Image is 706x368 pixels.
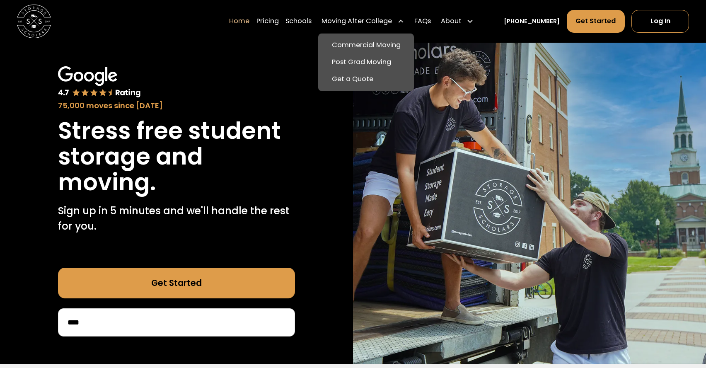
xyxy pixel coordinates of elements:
[322,16,392,27] div: Moving After College
[504,17,560,25] a: [PHONE_NUMBER]
[322,37,411,54] a: Commercial Moving
[285,10,312,33] a: Schools
[567,10,625,33] a: Get Started
[414,10,431,33] a: FAQs
[58,268,295,298] a: Get Started
[353,39,706,364] img: Storage Scholars makes moving and storage easy.
[318,10,407,33] div: Moving After College
[256,10,279,33] a: Pricing
[17,4,51,38] img: Storage Scholars main logo
[58,100,295,111] div: 75,000 moves since [DATE]
[58,203,295,234] p: Sign up in 5 minutes and we'll handle the rest for you.
[631,10,689,33] a: Log In
[322,70,411,87] a: Get a Quote
[58,66,141,98] img: Google 4.7 star rating
[318,34,414,91] nav: Moving After College
[322,54,411,71] a: Post Grad Moving
[438,10,477,33] div: About
[58,118,295,195] h1: Stress free student storage and moving.
[441,16,462,27] div: About
[229,10,249,33] a: Home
